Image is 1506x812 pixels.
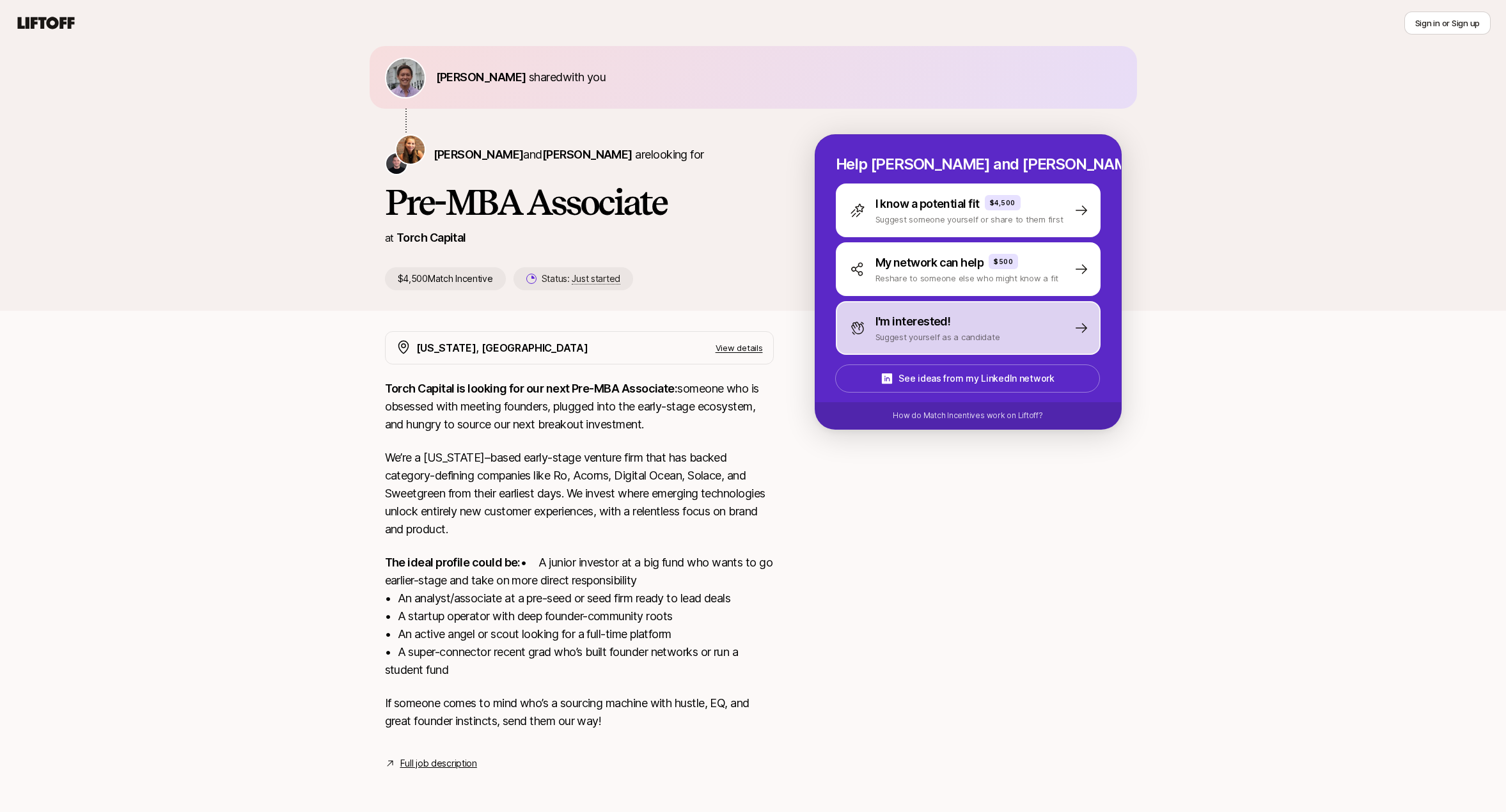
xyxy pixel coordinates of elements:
[400,756,477,771] a: Full job description
[385,380,774,433] p: someone who is obsessed with meeting founders, plugged into the early-stage ecosystem, and hungry...
[875,272,1059,285] p: Reshare to someone else who might know a fit
[396,136,425,164] img: Katie Reiner
[542,148,632,161] span: [PERSON_NAME]
[875,313,951,331] p: I'm interested!
[385,230,394,246] p: at
[416,340,588,356] p: [US_STATE], [GEOGRAPHIC_DATA]
[385,183,774,221] h1: Pre-MBA Associate
[385,449,774,538] p: We’re a [US_STATE]–based early-stage venture firm that has backed category-defining companies lik...
[385,554,774,679] p: • A junior investor at a big fund who wants to go earlier-stage and take on more direct responsib...
[716,341,763,354] p: View details
[434,146,704,164] p: are looking for
[436,70,526,84] span: [PERSON_NAME]
[875,195,980,213] p: I know a potential fit
[898,371,1054,386] p: See ideas from my LinkedIn network
[523,148,632,161] span: and
[385,267,506,290] p: $4,500 Match Incentive
[875,254,984,272] p: My network can help
[875,213,1063,226] p: Suggest someone yourself or share to them first
[386,153,407,174] img: Christopher Harper
[396,231,466,244] a: Torch Capital
[434,148,524,161] span: [PERSON_NAME]
[572,273,620,285] span: Just started
[875,331,1000,343] p: Suggest yourself as a candidate
[385,556,521,569] strong: The ideal profile could be:
[436,68,611,86] p: shared
[1404,12,1491,35] button: Sign in or Sign up
[893,410,1042,421] p: How do Match Incentives work on Liftoff?
[385,382,678,395] strong: Torch Capital is looking for our next Pre-MBA Associate:
[385,694,774,730] p: If someone comes to mind who’s a sourcing machine with hustle, EQ, and great founder instincts, s...
[563,70,606,84] span: with you
[542,271,620,286] p: Status:
[386,59,425,97] img: 6a789d04_5a2c_4d90_89c3_1844cea13251.jpg
[994,256,1013,267] p: $500
[836,155,1101,173] p: Help [PERSON_NAME] and [PERSON_NAME] hire
[990,198,1016,208] p: $4,500
[835,364,1100,393] button: See ideas from my LinkedIn network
